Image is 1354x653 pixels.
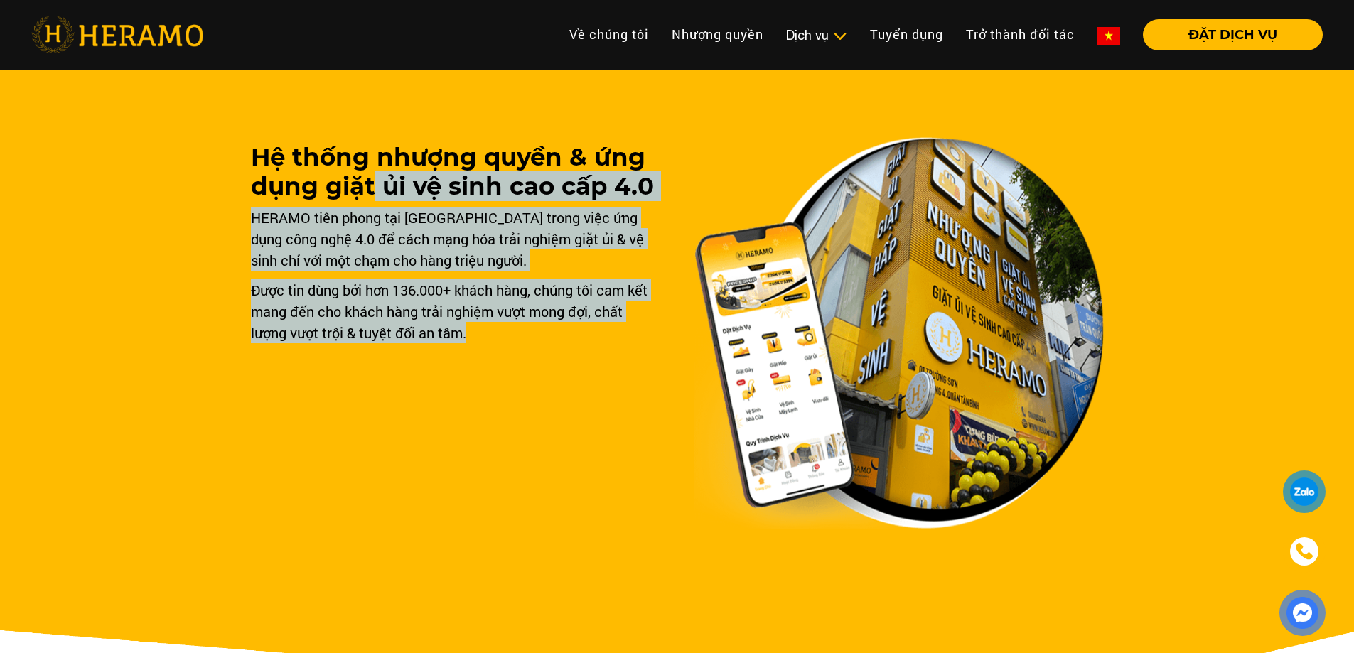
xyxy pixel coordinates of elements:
[859,19,955,50] a: Tuyển dụng
[1285,532,1323,571] a: phone-icon
[251,207,660,271] div: HERAMO tiên phong tại [GEOGRAPHIC_DATA] trong việc ứng dụng công nghệ 4.0 để cách mạng hóa trải n...
[1097,27,1120,45] img: vn-flag.png
[251,143,660,201] h1: Hệ thống nhượng quyền & ứng dụng giặt ủi vệ sinh cao cấp 4.0
[832,29,847,43] img: subToggleIcon
[786,26,847,45] div: Dịch vụ
[1143,19,1323,50] button: ĐẶT DỊCH VỤ
[251,279,660,343] div: Được tin dùng bởi hơn 136.000+ khách hàng, chúng tôi cam kết mang đến cho khách hàng trải nghiệm ...
[660,19,775,50] a: Nhượng quyền
[1132,28,1323,41] a: ĐẶT DỊCH VỤ
[1296,543,1313,560] img: phone-icon
[955,19,1086,50] a: Trở thành đối tác
[694,137,1104,529] img: banner
[31,16,203,53] img: heramo-logo.png
[558,19,660,50] a: Về chúng tôi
